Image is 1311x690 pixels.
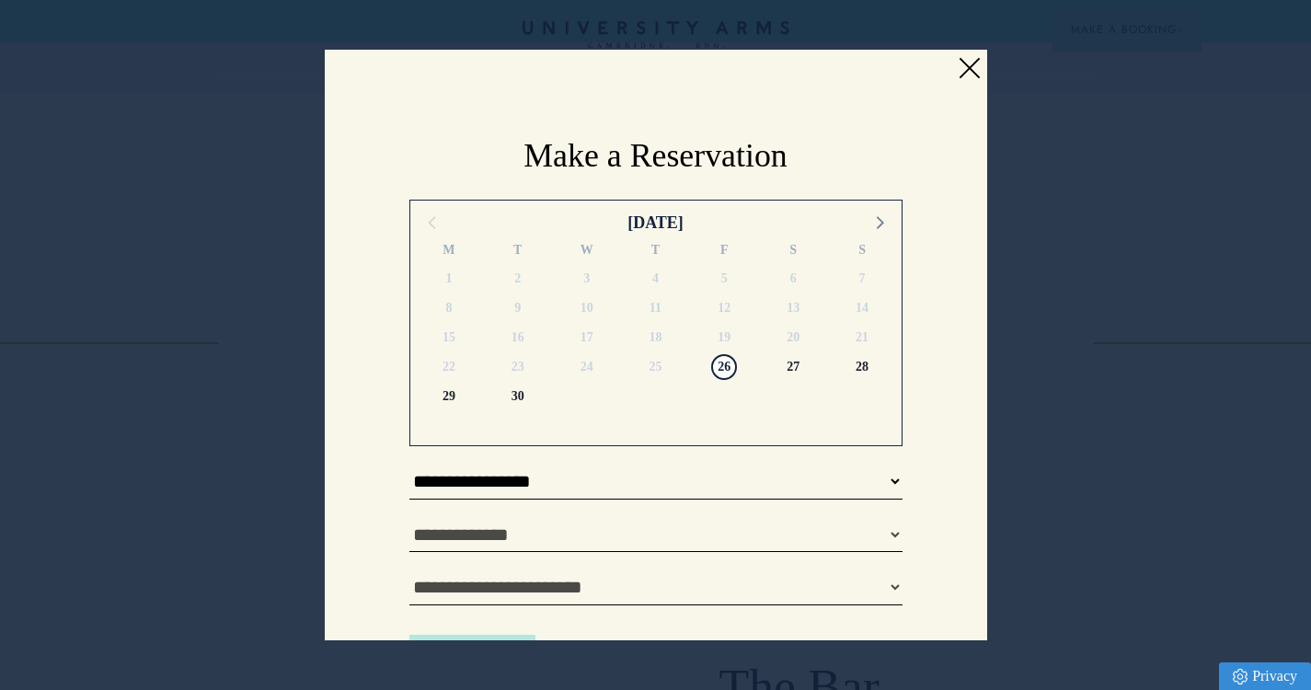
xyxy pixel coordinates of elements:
span: Tuesday 23 September 2025 [505,354,531,380]
div: S [759,240,828,264]
span: Sunday 7 September 2025 [849,266,875,292]
span: Friday 5 September 2025 [711,266,737,292]
div: F [690,240,759,264]
span: Saturday 27 September 2025 [780,354,806,380]
div: T [621,240,690,264]
span: Wednesday 10 September 2025 [574,295,600,321]
span: Tuesday 2 September 2025 [505,266,531,292]
span: Thursday 11 September 2025 [642,295,668,321]
span: Sunday 21 September 2025 [849,325,875,351]
span: Thursday 25 September 2025 [642,354,668,380]
span: Monday 22 September 2025 [436,354,462,380]
span: Wednesday 3 September 2025 [574,266,600,292]
div: M [415,240,484,264]
span: Monday 15 September 2025 [436,325,462,351]
span: Saturday 6 September 2025 [780,266,806,292]
span: Friday 26 September 2025 [711,354,737,380]
span: Tuesday 9 September 2025 [505,295,531,321]
span: Saturday 20 September 2025 [780,325,806,351]
span: Monday 1 September 2025 [436,266,462,292]
span: Friday 12 September 2025 [711,295,737,321]
span: Monday 29 September 2025 [436,384,462,409]
span: Monday 8 September 2025 [436,295,462,321]
span: Sunday 14 September 2025 [849,295,875,321]
a: Close [955,54,983,82]
span: Saturday 13 September 2025 [780,295,806,321]
span: Sunday 28 September 2025 [849,354,875,380]
span: Tuesday 30 September 2025 [505,384,531,409]
span: Thursday 4 September 2025 [642,266,668,292]
span: Friday 19 September 2025 [711,325,737,351]
a: Privacy [1219,662,1311,690]
span: Thursday 18 September 2025 [642,325,668,351]
div: W [552,240,621,264]
span: Wednesday 17 September 2025 [574,325,600,351]
h2: Make a Reservation [409,134,903,178]
div: [DATE] [627,210,684,236]
div: S [828,240,897,264]
div: T [483,240,552,264]
span: Wednesday 24 September 2025 [574,354,600,380]
img: Privacy [1233,669,1248,684]
span: Tuesday 16 September 2025 [505,325,531,351]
